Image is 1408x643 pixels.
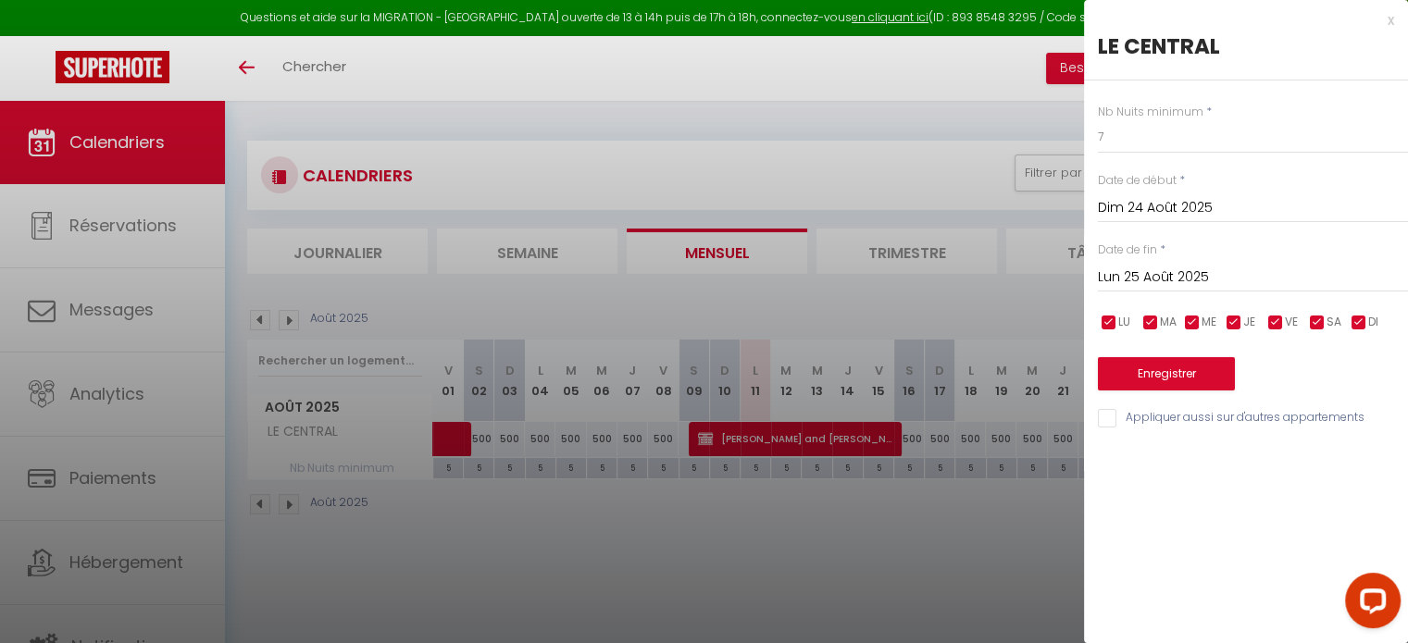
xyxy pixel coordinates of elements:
iframe: LiveChat chat widget [1330,565,1408,643]
span: VE [1285,314,1298,331]
span: LU [1118,314,1130,331]
div: x [1084,9,1394,31]
label: Date de fin [1098,241,1157,259]
span: MA [1160,314,1177,331]
span: ME [1202,314,1216,331]
button: Enregistrer [1098,357,1235,390]
span: JE [1243,314,1255,331]
div: LE CENTRAL [1098,31,1394,61]
span: DI [1368,314,1378,331]
label: Date de début [1098,172,1177,190]
label: Nb Nuits minimum [1098,104,1203,121]
span: SA [1327,314,1341,331]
